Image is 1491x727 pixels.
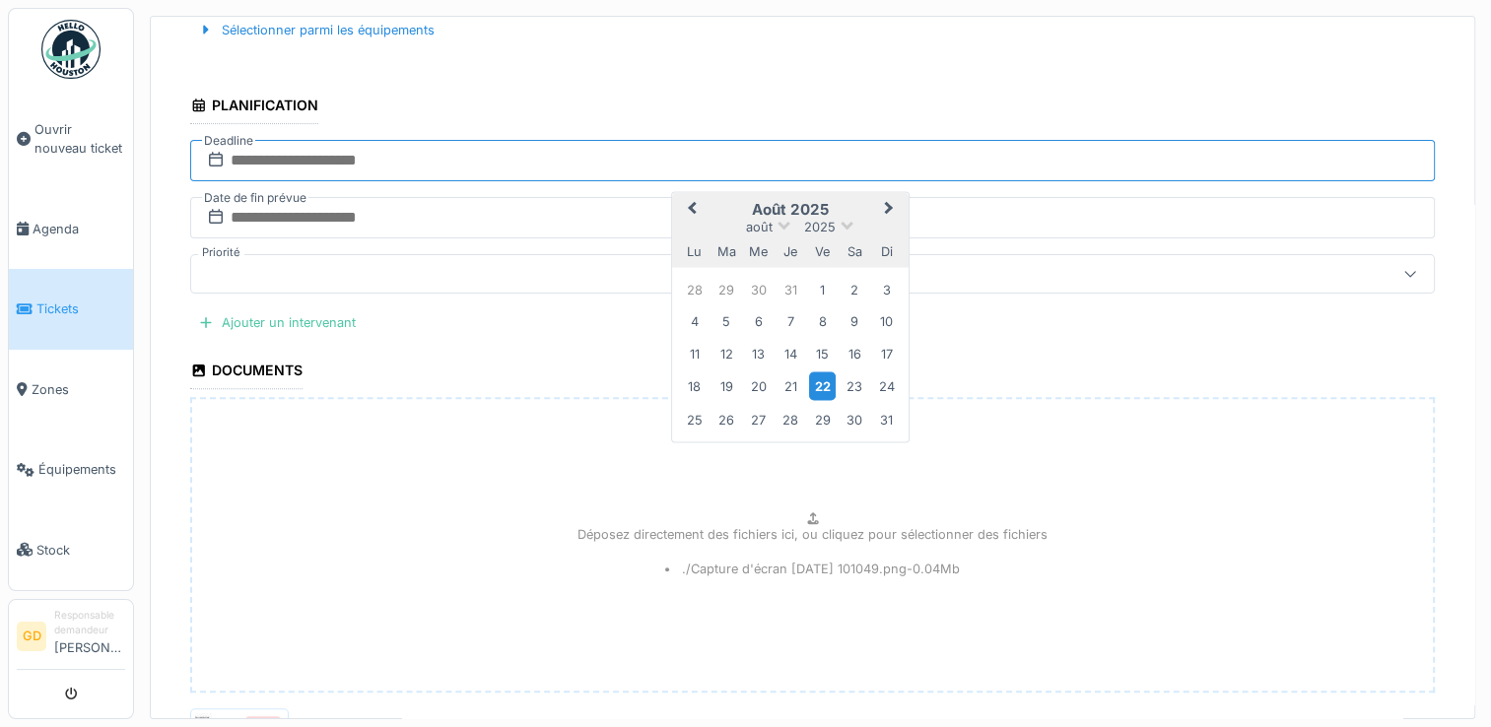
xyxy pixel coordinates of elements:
li: GD [17,622,46,651]
span: Stock [36,541,125,560]
div: dimanche [873,237,900,264]
div: Choose samedi 30 août 2025 [841,406,867,432]
div: Responsable demandeur [54,608,125,638]
div: Choose lundi 4 août 2025 [681,308,708,335]
div: mardi [713,237,740,264]
div: Choose mardi 26 août 2025 [713,406,740,432]
li: ./Capture d'écran [DATE] 101049.png - 0.04 Mb [665,560,961,578]
div: Choose mardi 29 juillet 2025 [713,276,740,302]
div: Choose samedi 16 août 2025 [841,340,867,366]
div: Choose mercredi 27 août 2025 [745,406,772,432]
div: Choose samedi 2 août 2025 [841,276,867,302]
span: Tickets [36,299,125,318]
div: Choose dimanche 24 août 2025 [873,372,900,399]
a: Équipements [9,430,133,509]
div: Choose lundi 18 août 2025 [681,372,708,399]
span: Équipements [38,460,125,479]
a: Ouvrir nouveau ticket [9,90,133,189]
div: Choose mercredi 13 août 2025 [745,340,772,366]
div: Choose mercredi 6 août 2025 [745,308,772,335]
div: jeudi [777,237,803,264]
div: Choose lundi 11 août 2025 [681,340,708,366]
div: Choose mercredi 20 août 2025 [745,372,772,399]
div: Choose jeudi 7 août 2025 [777,308,803,335]
button: Previous Month [674,194,706,226]
div: Choose jeudi 14 août 2025 [777,340,803,366]
div: Choose dimanche 31 août 2025 [873,406,900,432]
div: Choose dimanche 17 août 2025 [873,340,900,366]
div: Choose jeudi 21 août 2025 [777,372,803,399]
div: Choose vendredi 22 août 2025 [809,371,836,400]
div: Choose lundi 28 juillet 2025 [681,276,708,302]
div: Choose vendredi 1 août 2025 [809,276,836,302]
div: Planification [190,91,318,124]
div: Choose mardi 5 août 2025 [713,308,740,335]
p: Déposez directement des fichiers ici, ou cliquez pour sélectionner des fichiers [577,525,1048,544]
div: Choose vendredi 15 août 2025 [809,340,836,366]
div: Choose jeudi 28 août 2025 [777,406,803,432]
span: Agenda [33,220,125,238]
div: Choose mardi 19 août 2025 [713,372,740,399]
a: Agenda [9,189,133,269]
div: lundi [681,237,708,264]
div: Choose mardi 12 août 2025 [713,340,740,366]
label: Deadline [202,130,255,152]
div: vendredi [809,237,836,264]
div: samedi [841,237,867,264]
div: Choose samedi 23 août 2025 [841,372,867,399]
div: Choose dimanche 3 août 2025 [873,276,900,302]
span: août [746,220,773,234]
button: Next Month [875,194,907,226]
a: GD Responsable demandeur[PERSON_NAME] [17,608,125,670]
span: 2025 [804,220,836,234]
a: Zones [9,350,133,430]
div: Month août, 2025 [678,273,902,434]
label: Priorité [198,244,244,261]
div: Choose samedi 9 août 2025 [841,308,867,335]
div: Choose vendredi 29 août 2025 [809,406,836,432]
div: Documents [190,356,303,389]
div: Ajouter un intervenant [190,309,364,336]
span: Ouvrir nouveau ticket [34,120,125,158]
li: [PERSON_NAME] [54,608,125,665]
div: Choose jeudi 31 juillet 2025 [777,276,803,302]
div: Choose dimanche 10 août 2025 [873,308,900,335]
div: Sélectionner parmi les équipements [190,17,442,43]
div: mercredi [745,237,772,264]
div: Choose lundi 25 août 2025 [681,406,708,432]
div: Choose mercredi 30 juillet 2025 [745,276,772,302]
a: Stock [9,509,133,589]
a: Tickets [9,269,133,349]
h2: août 2025 [672,200,909,218]
img: Badge_color-CXgf-gQk.svg [41,20,101,79]
label: Date de fin prévue [202,187,308,209]
div: Choose vendredi 8 août 2025 [809,308,836,335]
span: Zones [32,380,125,399]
